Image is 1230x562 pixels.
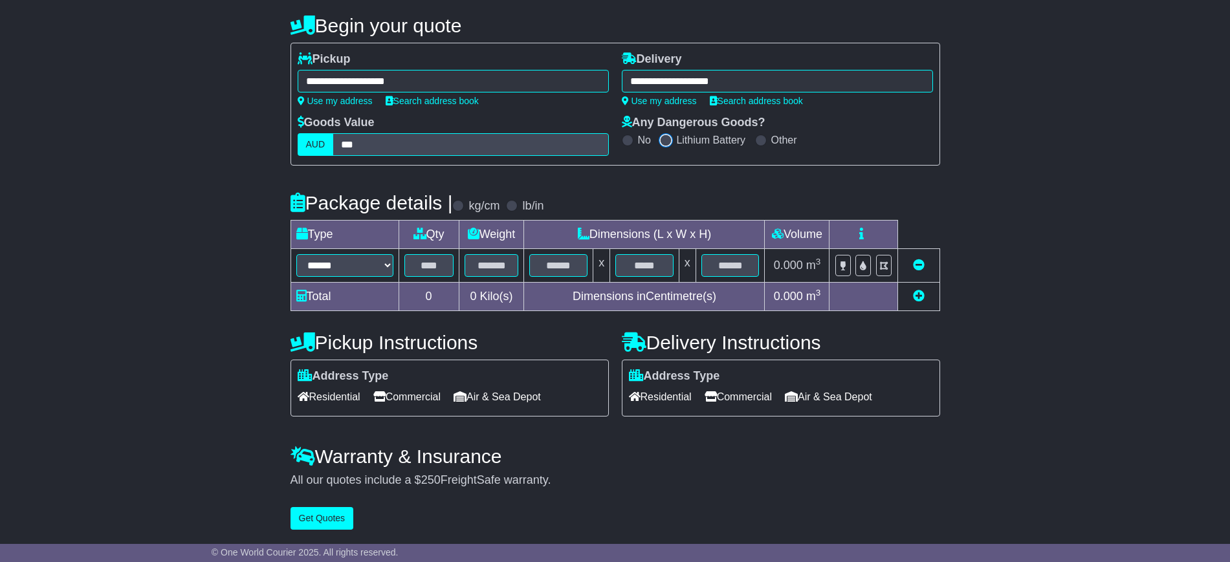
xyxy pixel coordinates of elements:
[774,290,803,303] span: 0.000
[676,134,745,146] label: Lithium Battery
[816,257,821,266] sup: 3
[212,547,399,557] span: © One World Courier 2025. All rights reserved.
[806,259,821,272] span: m
[524,283,765,311] td: Dimensions in Centimetre(s)
[399,221,459,249] td: Qty
[679,249,696,283] td: x
[291,15,940,36] h4: Begin your quote
[710,96,803,106] a: Search address book
[298,387,360,407] span: Residential
[622,96,697,106] a: Use my address
[774,259,803,272] span: 0.000
[785,387,872,407] span: Air & Sea Depot
[291,283,399,311] td: Total
[771,134,797,146] label: Other
[705,387,772,407] span: Commercial
[386,96,479,106] a: Search address book
[622,332,940,353] h4: Delivery Instructions
[806,290,821,303] span: m
[629,387,692,407] span: Residential
[291,332,609,353] h4: Pickup Instructions
[470,290,476,303] span: 0
[459,221,524,249] td: Weight
[298,116,375,130] label: Goods Value
[816,288,821,297] sup: 3
[291,192,453,213] h4: Package details |
[638,134,651,146] label: No
[593,249,610,283] td: x
[399,283,459,311] td: 0
[468,199,500,213] label: kg/cm
[291,473,940,488] div: All our quotes include a $ FreightSafe warranty.
[913,290,925,303] a: Add new item
[913,259,925,272] a: Remove this item
[291,221,399,249] td: Type
[622,52,682,67] label: Delivery
[454,387,541,407] span: Air & Sea Depot
[522,199,544,213] label: lb/in
[524,221,765,249] td: Dimensions (L x W x H)
[622,116,765,130] label: Any Dangerous Goods?
[298,96,373,106] a: Use my address
[298,133,334,156] label: AUD
[298,369,389,384] label: Address Type
[298,52,351,67] label: Pickup
[291,507,354,530] button: Get Quotes
[373,387,441,407] span: Commercial
[421,473,441,486] span: 250
[765,221,829,249] td: Volume
[459,283,524,311] td: Kilo(s)
[629,369,720,384] label: Address Type
[291,446,940,467] h4: Warranty & Insurance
